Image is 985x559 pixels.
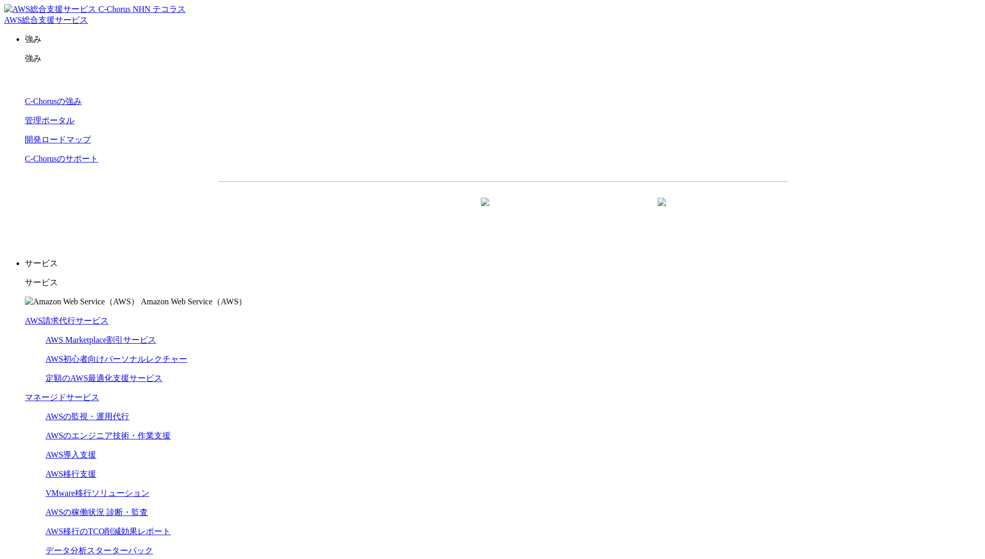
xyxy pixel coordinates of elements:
a: 定額のAWS最適化支援サービス [46,374,162,383]
a: AWSの稼働状況 診断・監査 [46,508,148,517]
a: AWS請求代行サービス [25,316,109,325]
a: VMware移行ソリューション [46,489,149,497]
a: C-Chorusの強み [25,97,82,106]
a: AWS移行のTCO削減効果レポート [46,527,171,536]
img: 矢印 [658,198,666,225]
p: サービス [25,277,981,288]
a: AWS初心者向けパーソナルレクチャー [46,355,187,363]
a: C-Chorusのサポート [25,154,98,163]
a: マネージドサービス [25,393,99,402]
a: AWS導入支援 [46,450,96,459]
a: 開発ロードマップ [25,135,91,144]
a: AWSのエンジニア技術・作業支援 [46,431,171,440]
img: AWS総合支援サービス C-Chorus [4,4,131,15]
a: まずは相談する [508,198,675,224]
a: AWS Marketplace割引サービス [46,335,156,344]
a: AWS移行支援 [46,469,96,478]
a: データ分析スターターパック [46,546,153,555]
a: 資料を請求する [331,198,498,224]
a: 管理ポータル [25,116,74,125]
p: 強み [25,34,981,45]
a: AWS総合支援サービス C-Chorus NHN テコラスAWS総合支援サービス [4,5,186,24]
span: Amazon Web Service（AWS） [141,297,247,306]
img: 矢印 [481,198,489,225]
img: Amazon Web Service（AWS） [25,297,139,307]
a: AWSの監視・運用代行 [46,412,129,421]
p: サービス [25,258,981,269]
p: 強み [25,53,981,64]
